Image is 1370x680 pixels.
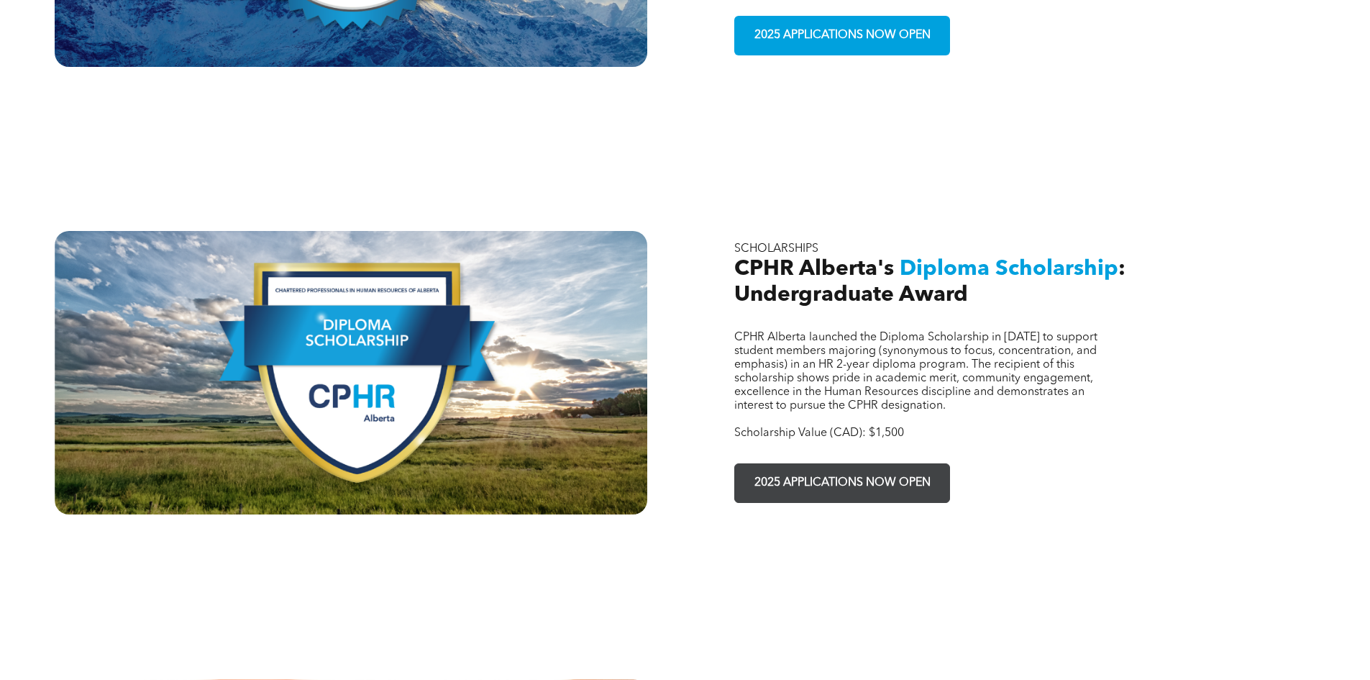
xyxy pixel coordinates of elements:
a: 2025 APPLICATIONS NOW OPEN [734,463,950,503]
a: 2025 APPLICATIONS NOW OPEN [734,16,950,55]
span: CPHR Alberta launched the Diploma Scholarship in [DATE] to support student members majoring (syno... [734,332,1097,412]
span: CPHR Alberta's [734,258,894,280]
span: 2025 APPLICATIONS NOW OPEN [749,22,936,50]
span: 2025 APPLICATIONS NOW OPEN [749,469,936,497]
span: Diploma Scholarship [900,258,1118,280]
span: SCHOLARSHIPS [734,243,818,255]
span: Scholarship Value (CAD): $1,500 [734,427,904,439]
